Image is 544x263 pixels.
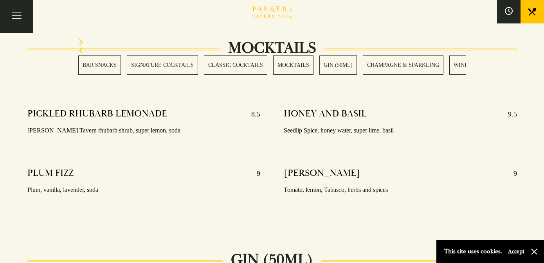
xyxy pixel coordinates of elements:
h4: HONEY AND BASIL [284,108,367,120]
a: 6 / 28 [363,55,443,75]
h4: PLUM FIZZ [27,167,74,180]
p: 9 [506,167,517,180]
p: [PERSON_NAME] Tavern rhubarb shrub, super lemon, soda [27,125,261,136]
p: Seedlip Spice, honey water, super lime, basil [284,125,517,136]
a: 4 / 28 [273,55,313,75]
a: 1 / 28 [78,55,121,75]
p: This site uses cookies. [444,246,502,257]
h4: [PERSON_NAME] [284,167,360,180]
a: 5 / 28 [319,55,357,75]
a: 3 / 28 [204,55,267,75]
button: Accept [508,248,524,255]
p: 8.5 [243,108,260,120]
a: 7 / 28 [449,55,476,75]
p: Plum, vanilla, lavender, soda [27,184,261,196]
p: Tomato, lemon, Tabasco, herbs and spices [284,184,517,196]
button: Close and accept [530,248,538,256]
div: Previous slide [78,47,466,55]
div: Next slide [78,39,466,47]
h4: PICKLED RHUBARB LEMONADE [27,108,167,120]
p: 9 [249,167,260,180]
a: 2 / 28 [127,55,198,75]
p: 9.5 [500,108,517,120]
